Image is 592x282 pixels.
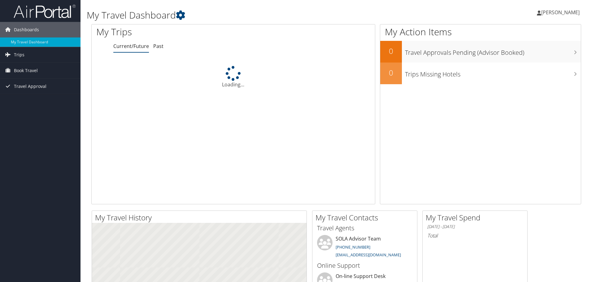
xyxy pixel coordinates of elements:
div: Loading... [92,66,375,88]
h2: 0 [380,67,402,78]
h2: My Travel Contacts [316,212,417,223]
a: [EMAIL_ADDRESS][DOMAIN_NAME] [336,252,401,258]
h1: My Travel Dashboard [87,9,420,22]
img: airportal-logo.png [14,4,76,19]
span: Trips [14,47,24,63]
h2: 0 [380,46,402,56]
a: [PHONE_NUMBER] [336,244,370,250]
h1: My Action Items [380,25,581,38]
a: Past [153,43,163,50]
h3: Travel Agents [317,224,412,232]
span: Book Travel [14,63,38,78]
li: SOLA Advisor Team [314,235,416,260]
span: Dashboards [14,22,39,37]
span: Travel Approval [14,79,46,94]
a: [PERSON_NAME] [537,3,586,22]
a: Current/Future [113,43,149,50]
h3: Trips Missing Hotels [405,67,581,79]
h3: Travel Approvals Pending (Advisor Booked) [405,45,581,57]
a: 0Travel Approvals Pending (Advisor Booked) [380,41,581,63]
h2: My Travel History [95,212,307,223]
h6: [DATE] - [DATE] [427,224,523,230]
a: 0Trips Missing Hotels [380,63,581,84]
h1: My Trips [96,25,252,38]
h2: My Travel Spend [426,212,527,223]
h3: Online Support [317,261,412,270]
span: [PERSON_NAME] [541,9,580,16]
h6: Total [427,232,523,239]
